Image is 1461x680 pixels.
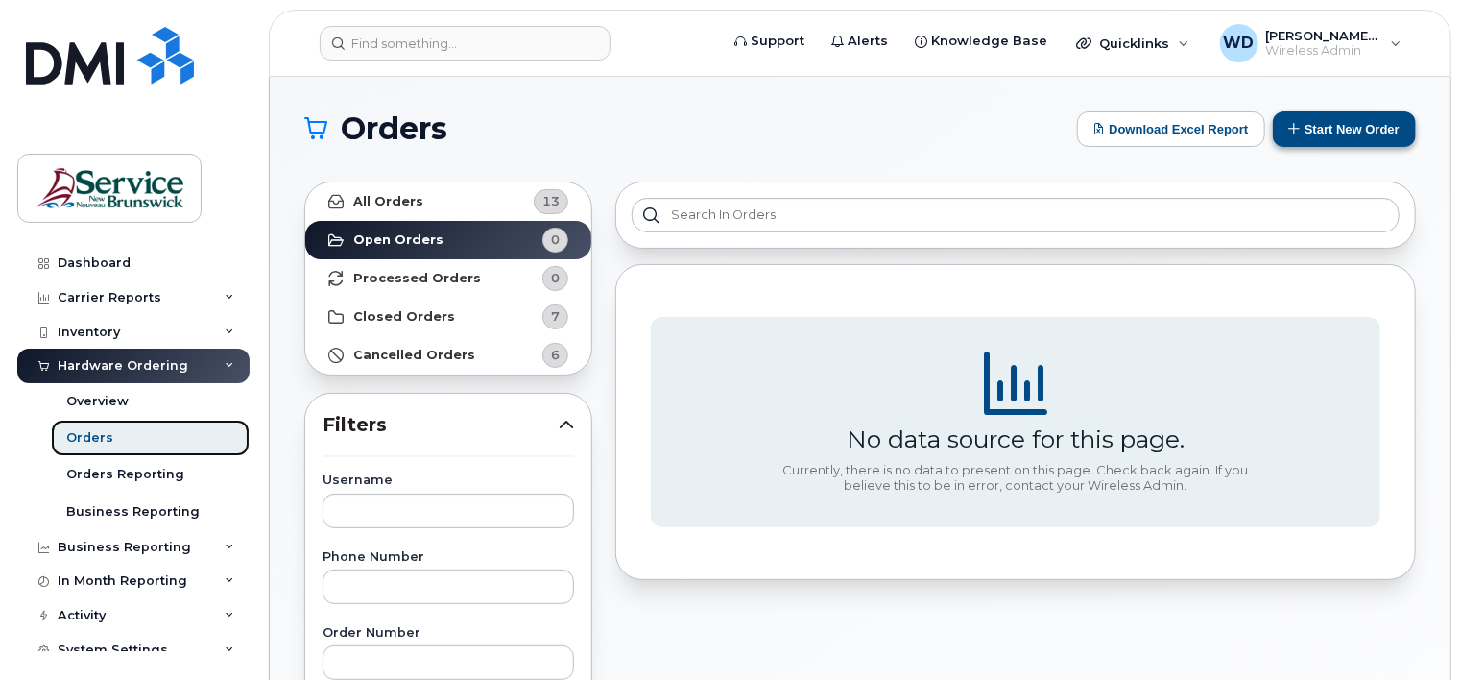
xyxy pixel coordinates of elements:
span: 6 [551,346,560,364]
a: Closed Orders7 [305,298,591,336]
span: Filters [323,411,559,439]
span: 0 [551,269,560,287]
a: All Orders13 [305,182,591,221]
div: Currently, there is no data to present on this page. Check back again. If you believe this to be ... [776,463,1256,493]
button: Download Excel Report [1077,111,1265,147]
strong: Closed Orders [353,309,455,325]
label: Order Number [323,627,574,640]
label: Username [323,474,574,487]
span: 0 [551,231,560,249]
input: Search in orders [632,198,1400,232]
span: Orders [341,114,447,143]
a: Open Orders0 [305,221,591,259]
div: No data source for this page. [847,425,1185,453]
a: Cancelled Orders6 [305,336,591,375]
strong: Open Orders [353,232,443,248]
span: 13 [542,192,560,210]
strong: All Orders [353,194,423,209]
label: Phone Number [323,551,574,564]
strong: Processed Orders [353,271,481,286]
strong: Cancelled Orders [353,348,475,363]
button: Start New Order [1273,111,1416,147]
span: 7 [551,307,560,326]
a: Processed Orders0 [305,259,591,298]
